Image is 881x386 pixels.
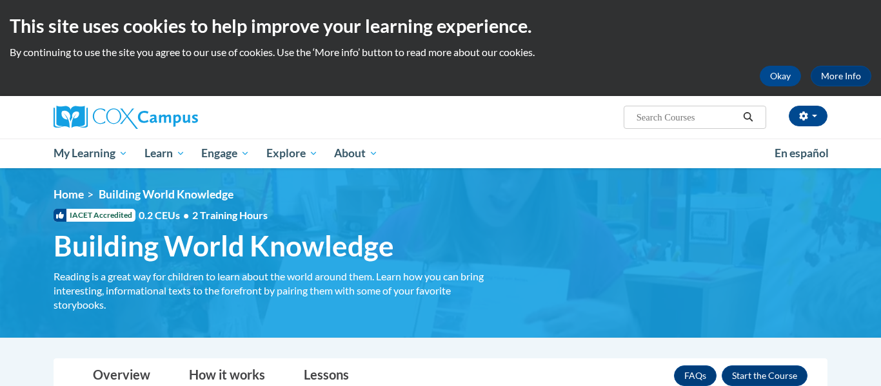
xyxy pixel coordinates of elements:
a: FAQs [674,365,717,386]
span: About [334,146,378,161]
h2: This site uses cookies to help improve your learning experience. [10,13,871,39]
a: En español [766,140,837,167]
span: Engage [201,146,250,161]
p: By continuing to use the site you agree to our use of cookies. Use the ‘More info’ button to read... [10,45,871,59]
button: Enroll [722,365,807,386]
button: Search [738,110,758,125]
a: About [326,139,387,168]
span: My Learning [54,146,128,161]
span: • [183,209,189,221]
span: Explore [266,146,318,161]
a: Cox Campus [54,106,299,129]
div: Reading is a great way for children to learn about the world around them. Learn how you can bring... [54,269,499,312]
button: Okay [760,66,801,86]
a: Explore [258,139,326,168]
img: Cox Campus [54,106,198,129]
span: En español [775,146,829,160]
span: Building World Knowledge [54,229,394,263]
a: More Info [811,66,871,86]
span: Building World Knowledge [99,188,233,201]
span: 0.2 CEUs [139,208,268,222]
span: IACET Accredited [54,209,135,222]
span: Learn [144,146,185,161]
button: Account Settings [789,106,827,126]
div: Main menu [34,139,847,168]
input: Search Courses [635,110,738,125]
a: Home [54,188,84,201]
a: My Learning [45,139,136,168]
a: Learn [136,139,193,168]
a: Engage [193,139,258,168]
span: 2 Training Hours [192,209,268,221]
